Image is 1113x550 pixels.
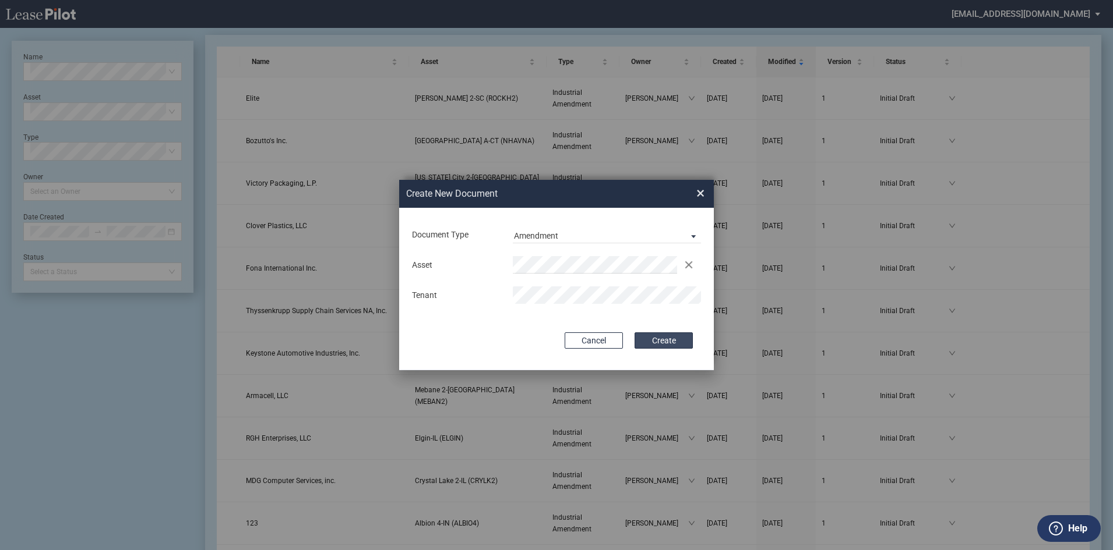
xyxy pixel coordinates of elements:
[399,180,714,371] md-dialog: Create New ...
[513,226,701,243] md-select: Document Type: Amendment
[696,184,705,203] span: ×
[405,260,506,271] div: Asset
[1068,521,1087,536] label: Help
[514,231,558,240] div: Amendment
[405,290,506,301] div: Tenant
[405,229,506,241] div: Document Type
[565,332,623,349] button: Cancel
[635,332,693,349] button: Create
[406,187,654,200] h2: Create New Document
